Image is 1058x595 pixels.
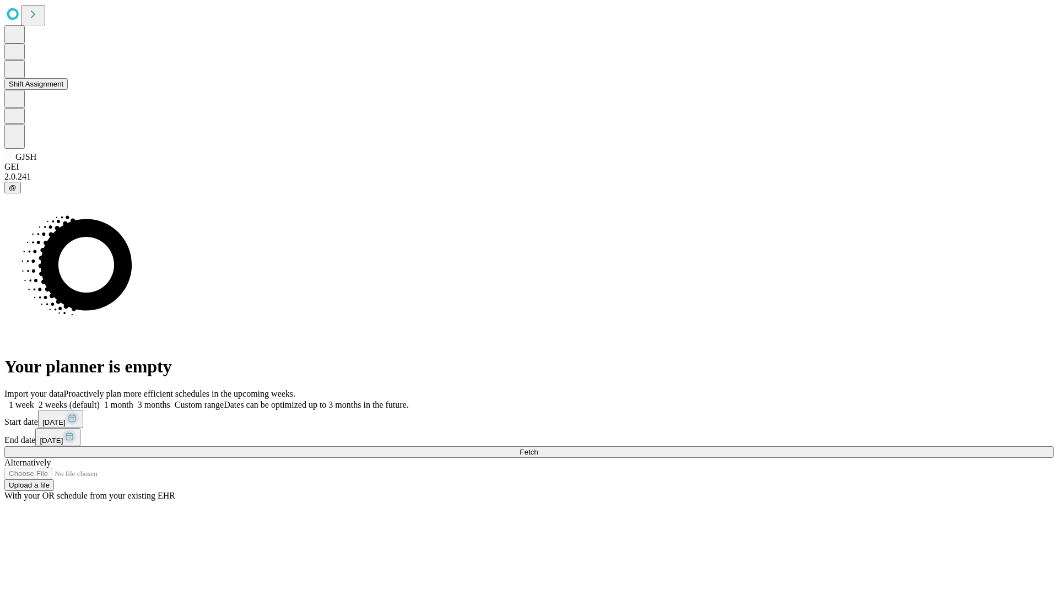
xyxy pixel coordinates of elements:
[40,436,63,445] span: [DATE]
[4,428,1054,446] div: End date
[64,389,295,398] span: Proactively plan more efficient schedules in the upcoming weeks.
[35,428,80,446] button: [DATE]
[4,491,175,500] span: With your OR schedule from your existing EHR
[42,418,66,426] span: [DATE]
[4,182,21,193] button: @
[4,410,1054,428] div: Start date
[38,410,83,428] button: [DATE]
[175,400,224,409] span: Custom range
[4,356,1054,377] h1: Your planner is empty
[4,162,1054,172] div: GEI
[224,400,408,409] span: Dates can be optimized up to 3 months in the future.
[4,172,1054,182] div: 2.0.241
[15,152,36,161] span: GJSH
[39,400,100,409] span: 2 weeks (default)
[104,400,133,409] span: 1 month
[4,458,51,467] span: Alternatively
[138,400,170,409] span: 3 months
[4,78,68,90] button: Shift Assignment
[4,479,54,491] button: Upload a file
[9,400,34,409] span: 1 week
[9,183,17,192] span: @
[4,446,1054,458] button: Fetch
[4,389,64,398] span: Import your data
[520,448,538,456] span: Fetch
